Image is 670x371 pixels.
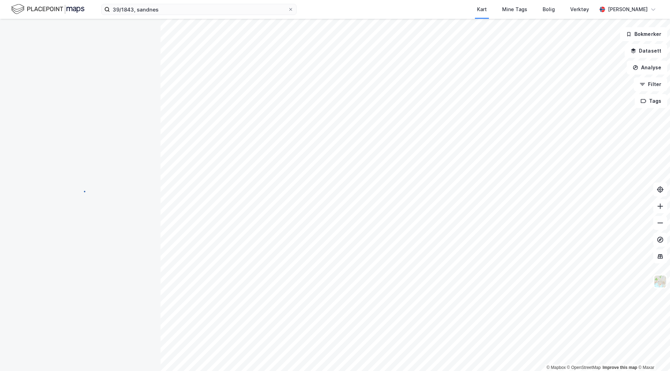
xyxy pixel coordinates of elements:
img: Z [654,275,667,288]
iframe: Chat Widget [635,338,670,371]
a: Improve this map [603,365,637,370]
div: Bolig [543,5,555,14]
button: Bokmerker [620,27,667,41]
button: Filter [634,77,667,91]
div: Kontrollprogram for chat [635,338,670,371]
a: OpenStreetMap [567,365,601,370]
button: Analyse [627,61,667,75]
img: logo.f888ab2527a4732fd821a326f86c7f29.svg [11,3,84,15]
div: Verktøy [570,5,589,14]
div: Mine Tags [502,5,527,14]
button: Datasett [625,44,667,58]
div: [PERSON_NAME] [608,5,648,14]
button: Tags [635,94,667,108]
input: Søk på adresse, matrikkel, gårdeiere, leietakere eller personer [110,4,288,15]
img: spinner.a6d8c91a73a9ac5275cf975e30b51cfb.svg [75,185,86,196]
div: Kart [477,5,487,14]
a: Mapbox [546,365,566,370]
